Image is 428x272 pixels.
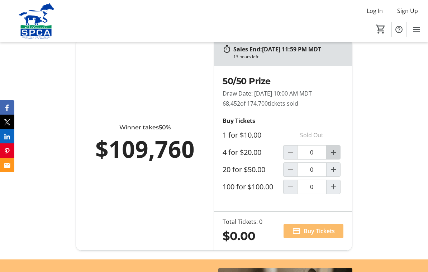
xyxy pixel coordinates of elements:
[361,5,389,17] button: Log In
[223,99,343,108] p: 68,452 tickets sold
[223,75,343,88] h2: 50/50 Prize
[223,89,343,98] p: Draw Date: [DATE] 10:00 AM MDT
[392,22,406,37] button: Help
[223,117,255,125] strong: Buy Tickets
[90,123,199,132] div: Winner takes
[262,45,321,53] span: [DATE] 11:59 PM MDT
[223,183,273,191] label: 100 for $100.00
[327,163,340,176] button: Increment by one
[223,217,262,226] div: Total Tickets: 0
[327,180,340,194] button: Increment by one
[233,45,262,53] span: Sales End:
[304,227,335,235] span: Buy Tickets
[223,148,261,157] label: 4 for $20.00
[90,132,199,166] div: $109,760
[233,54,258,60] div: 13 hours left
[4,3,68,39] img: Alberta SPCA's Logo
[374,23,387,36] button: Cart
[223,227,262,245] div: $0.00
[367,6,383,15] span: Log In
[223,131,261,139] label: 1 for $10.00
[284,224,343,238] button: Buy Tickets
[409,22,424,37] button: Menu
[327,146,340,159] button: Increment by one
[397,6,418,15] span: Sign Up
[223,165,265,174] label: 20 for $50.00
[283,128,341,142] p: Sold Out
[159,124,171,131] span: 50%
[391,5,424,17] button: Sign Up
[240,100,268,107] span: of 174,700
